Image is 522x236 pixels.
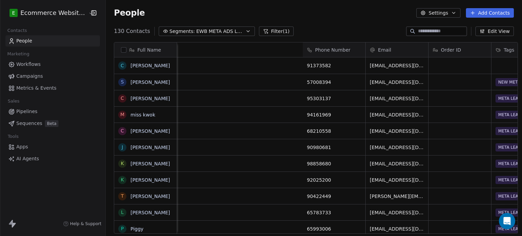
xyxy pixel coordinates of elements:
[370,111,424,118] span: [EMAIL_ADDRESS][DOMAIN_NAME]
[8,7,84,19] button: EEcommerce Website Builder
[5,96,22,106] span: Sales
[16,37,32,44] span: People
[16,73,43,80] span: Campaigns
[16,108,37,115] span: Pipelines
[70,221,101,226] span: Help & Support
[5,83,100,94] a: Metrics & Events
[370,128,424,134] span: [EMAIL_ADDRESS][DOMAIN_NAME]
[4,25,30,36] span: Contacts
[16,61,41,68] span: Workflows
[499,213,515,229] div: Open Intercom Messenger
[121,160,124,167] div: K
[307,128,361,134] span: 68210558
[416,8,460,18] button: Settings
[16,120,42,127] span: Sequences
[366,42,428,57] div: Email
[170,28,195,35] span: Segments:
[20,8,87,17] span: Ecommerce Website Builder
[121,78,124,86] div: S
[130,96,170,101] a: [PERSON_NAME]
[5,59,100,70] a: Workflows
[370,193,424,200] span: [PERSON_NAME][EMAIL_ADDRESS][PERSON_NAME][DOMAIN_NAME]
[5,118,100,129] a: SequencesBeta
[475,26,514,36] button: Edit View
[307,209,361,216] span: 65783733
[130,177,170,183] a: [PERSON_NAME]
[370,177,424,183] span: [EMAIL_ADDRESS][DOMAIN_NAME]
[370,160,424,167] span: [EMAIL_ADDRESS][DOMAIN_NAME]
[130,210,170,215] a: [PERSON_NAME]
[120,111,124,118] div: m
[5,131,21,142] span: Tools
[121,225,124,232] div: P
[5,71,100,82] a: Campaigns
[16,155,39,162] span: AI Agents
[121,209,124,216] div: L
[307,79,361,86] span: 57008394
[307,144,361,151] span: 90980681
[121,193,124,200] div: T
[307,111,361,118] span: 94161969
[121,95,124,102] div: C
[429,42,491,57] div: Order ID
[196,28,244,35] span: EWB META ADS LEADS
[130,79,170,85] a: [PERSON_NAME]
[130,112,155,117] a: miss kwok
[5,153,100,164] a: AI Agents
[307,225,361,232] span: 65993006
[137,47,161,53] span: Full Name
[378,47,391,53] span: Email
[307,160,361,167] span: 98858680
[121,127,124,134] div: C
[114,27,150,35] span: 130 Contacts
[130,194,170,199] a: [PERSON_NAME]
[114,8,145,18] span: People
[122,144,123,151] div: J
[370,95,424,102] span: [EMAIL_ADDRESS][DOMAIN_NAME]
[121,62,124,69] div: C
[370,79,424,86] span: [EMAIL_ADDRESS][DOMAIN_NAME]
[12,10,15,16] span: E
[504,47,514,53] span: Tags
[4,49,32,59] span: Marketing
[370,144,424,151] span: [EMAIL_ADDRESS][DOMAIN_NAME]
[5,35,100,47] a: People
[307,62,361,69] span: 91373582
[130,226,143,232] a: Piggy
[63,221,101,226] a: Help & Support
[130,128,170,134] a: [PERSON_NAME]
[466,8,514,18] button: Add Contacts
[114,42,177,57] div: Full Name
[370,209,424,216] span: [EMAIL_ADDRESS][DOMAIN_NAME]
[370,225,424,232] span: [EMAIL_ADDRESS][DOMAIN_NAME]
[441,47,461,53] span: Order ID
[307,193,361,200] span: 90422449
[5,106,100,117] a: Pipelines
[45,120,58,127] span: Beta
[16,85,56,92] span: Metrics & Events
[307,177,361,183] span: 92025200
[114,57,177,234] div: grid
[370,62,424,69] span: [EMAIL_ADDRESS][DOMAIN_NAME]
[121,176,124,183] div: K
[130,145,170,150] a: [PERSON_NAME]
[5,141,100,152] a: Apps
[303,42,365,57] div: Phone Number
[315,47,350,53] span: Phone Number
[307,95,361,102] span: 95303137
[130,161,170,166] a: [PERSON_NAME]
[130,63,170,68] a: [PERSON_NAME]
[259,26,294,36] button: Filter(1)
[16,143,28,150] span: Apps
